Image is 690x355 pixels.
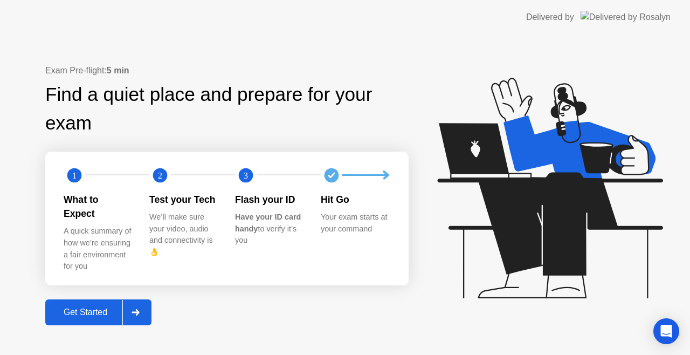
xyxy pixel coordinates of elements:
div: Open Intercom Messenger [653,318,679,344]
button: Get Started [45,299,151,325]
text: 2 [158,170,162,180]
div: Your exam starts at your command [321,211,389,235]
text: 3 [244,170,248,180]
text: 1 [72,170,77,180]
div: Delivered by [526,11,574,24]
div: to verify it’s you [235,211,303,247]
div: Exam Pre-flight: [45,64,409,77]
div: Find a quiet place and prepare for your exam [45,80,409,138]
div: Get Started [49,308,122,317]
div: Flash your ID [235,193,303,207]
div: Test your Tech [149,193,218,207]
div: What to Expect [64,193,132,221]
div: We’ll make sure your video, audio and connectivity is 👌 [149,211,218,258]
div: Hit Go [321,193,389,207]
img: Delivered by Rosalyn [581,11,671,23]
div: A quick summary of how we’re ensuring a fair environment for you [64,226,132,272]
b: Have your ID card handy [235,213,301,233]
b: 5 min [107,66,129,75]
